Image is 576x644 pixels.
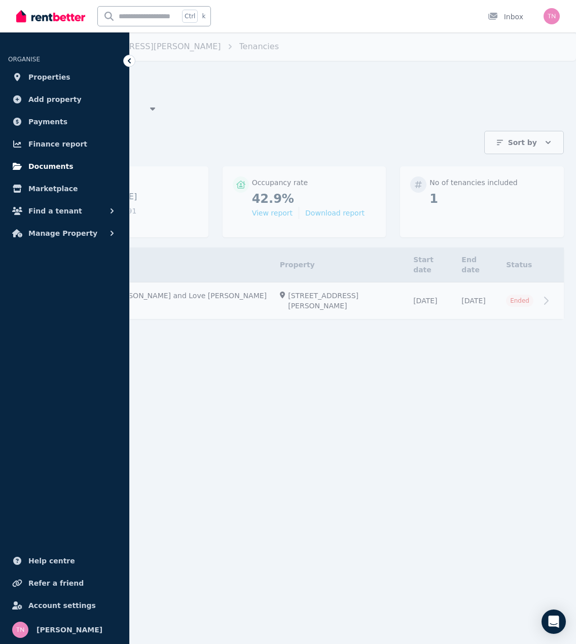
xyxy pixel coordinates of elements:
span: Tenancies [239,41,279,53]
button: View report [252,208,293,218]
img: RentBetter [16,9,85,24]
span: Documents [28,160,74,172]
span: Ctrl [182,10,198,23]
img: Tuan Nguyen [12,622,28,638]
a: View details for Manpreet Kaur Dhillon and Love deep singh Dhillon [45,282,564,319]
th: Status [500,247,539,282]
img: Tuan Nguyen [544,8,560,24]
a: Marketplace [8,178,121,199]
span: Marketplace [28,183,78,195]
a: Finance report [8,134,121,154]
p: Sort by [508,137,537,148]
button: Download report [305,208,365,218]
p: Occupancy rate [252,177,308,188]
span: Refer a friend [28,577,84,589]
button: Sort by [484,131,564,154]
th: End date [455,247,500,282]
button: Manage Property [8,223,121,243]
p: 1 [429,191,554,207]
div: Open Intercom Messenger [542,610,566,634]
span: k [202,12,205,20]
span: Finance report [28,138,87,150]
span: Properties [28,71,70,83]
span: Help centre [28,555,75,567]
a: Payments [8,112,121,132]
p: [DATE] - [DATE] [74,191,198,203]
span: [PERSON_NAME] [37,624,102,636]
span: Add property [28,93,82,105]
button: Find a tenant [8,201,121,221]
a: Add property [8,89,121,110]
a: [STREET_ADDRESS][PERSON_NAME] [73,42,221,51]
p: No of tenancies included [429,177,517,188]
span: Find a tenant [28,205,82,217]
span: Account settings [28,599,96,612]
a: Account settings [8,595,121,616]
nav: Breadcrumb [32,32,291,61]
a: Properties [8,67,121,87]
th: Property [274,247,407,282]
a: Refer a friend [8,573,121,593]
span: Manage Property [28,227,97,239]
span: Payments [28,116,67,128]
th: Start date [407,247,455,282]
span: ORGANISE [8,56,40,63]
div: Inbox [488,12,523,22]
p: 42.9% [252,191,376,207]
a: Documents [8,156,121,176]
a: Help centre [8,551,121,571]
